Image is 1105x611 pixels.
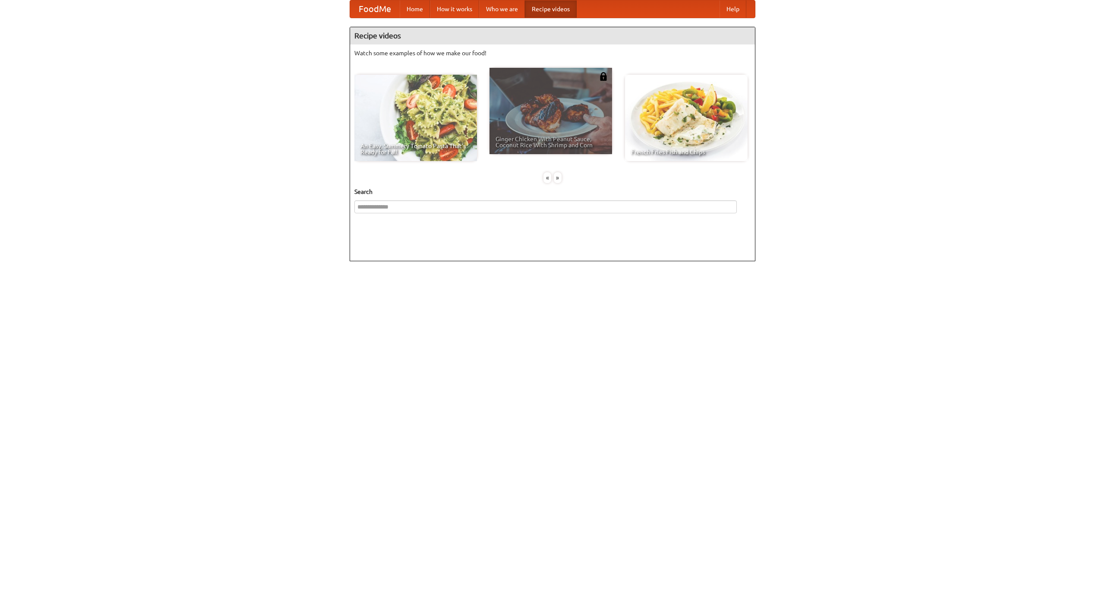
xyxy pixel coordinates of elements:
[543,172,551,183] div: «
[360,143,471,155] span: An Easy, Summery Tomato Pasta That's Ready for Fall
[625,75,748,161] a: French Fries Fish and Chips
[599,72,608,81] img: 483408.png
[350,0,400,18] a: FoodMe
[525,0,577,18] a: Recipe videos
[720,0,746,18] a: Help
[554,172,562,183] div: »
[400,0,430,18] a: Home
[631,149,742,155] span: French Fries Fish and Chips
[479,0,525,18] a: Who we are
[430,0,479,18] a: How it works
[354,187,751,196] h5: Search
[354,75,477,161] a: An Easy, Summery Tomato Pasta That's Ready for Fall
[354,49,751,57] p: Watch some examples of how we make our food!
[350,27,755,44] h4: Recipe videos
